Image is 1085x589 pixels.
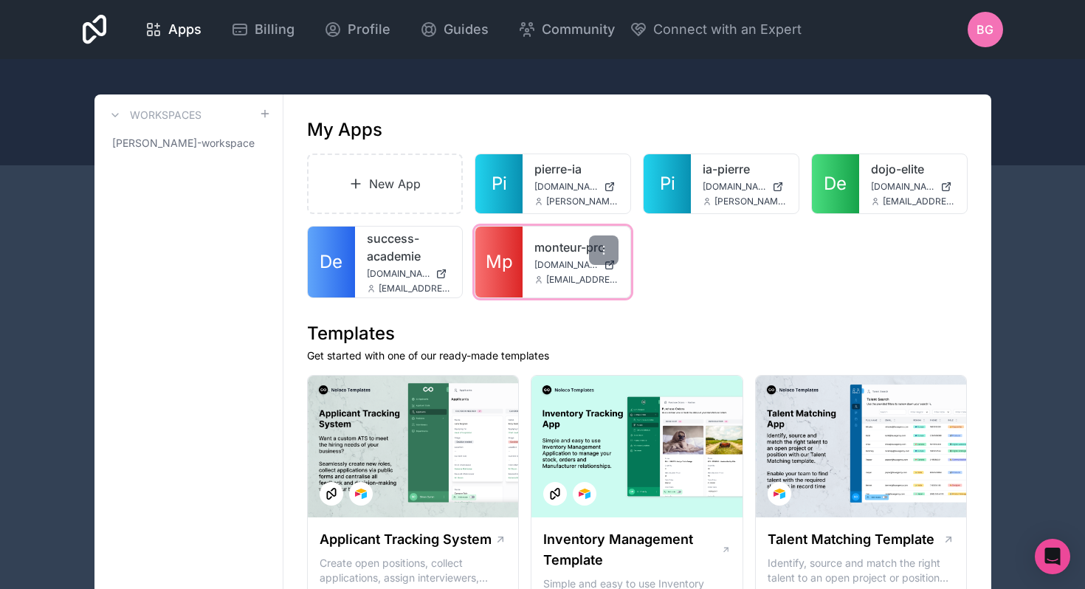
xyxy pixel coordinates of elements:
span: Pi [660,172,675,196]
h1: Applicant Tracking System [320,529,492,550]
img: Airtable Logo [579,488,590,500]
a: dojo-elite [871,160,955,178]
span: [PERSON_NAME][EMAIL_ADDRESS][PERSON_NAME][DOMAIN_NAME] [714,196,787,207]
span: [DOMAIN_NAME] [534,259,598,271]
h1: Inventory Management Template [543,529,720,571]
span: [EMAIL_ADDRESS][DOMAIN_NAME] [546,274,619,286]
h1: Talent Matching Template [768,529,934,550]
span: Connect with an Expert [653,19,802,40]
span: [DOMAIN_NAME] [367,268,430,280]
a: Apps [133,13,213,46]
button: Connect with an Expert [630,19,802,40]
a: Mp [475,227,523,297]
a: monteur-pro [534,238,619,256]
a: success-academie [367,230,451,265]
img: Airtable Logo [355,488,367,500]
a: Pi [475,154,523,213]
span: Guides [444,19,489,40]
span: De [320,250,342,274]
h1: Templates [307,322,968,345]
a: De [308,227,355,297]
img: Airtable Logo [774,488,785,500]
a: Pi [644,154,691,213]
a: Billing [219,13,306,46]
span: Mp [486,250,513,274]
span: De [824,172,847,196]
a: [DOMAIN_NAME] [367,268,451,280]
span: [EMAIL_ADDRESS][DOMAIN_NAME] [883,196,955,207]
a: Workspaces [106,106,201,124]
span: Pi [492,172,507,196]
a: New App [307,154,464,214]
h3: Workspaces [130,108,201,123]
p: Get started with one of our ready-made templates [307,348,968,363]
a: pierre-ia [534,160,619,178]
span: [PERSON_NAME]-workspace [112,136,255,151]
h1: My Apps [307,118,382,142]
span: Apps [168,19,201,40]
p: Create open positions, collect applications, assign interviewers, centralise candidate feedback a... [320,556,507,585]
span: [DOMAIN_NAME] [871,181,934,193]
a: [DOMAIN_NAME] [703,181,787,193]
span: BG [976,21,993,38]
a: [DOMAIN_NAME] [871,181,955,193]
span: [PERSON_NAME][EMAIL_ADDRESS][PERSON_NAME][DOMAIN_NAME] [546,196,619,207]
span: [DOMAIN_NAME] [703,181,766,193]
a: Community [506,13,627,46]
a: [DOMAIN_NAME] [534,181,619,193]
a: Profile [312,13,402,46]
span: [DOMAIN_NAME] [534,181,598,193]
a: ia-pierre [703,160,787,178]
span: Billing [255,19,294,40]
div: Open Intercom Messenger [1035,539,1070,574]
a: [PERSON_NAME]-workspace [106,130,271,156]
span: [EMAIL_ADDRESS][DOMAIN_NAME] [379,283,451,294]
a: Guides [408,13,500,46]
p: Identify, source and match the right talent to an open project or position with our Talent Matchi... [768,556,955,585]
a: De [812,154,859,213]
span: Profile [348,19,390,40]
span: Community [542,19,615,40]
a: [DOMAIN_NAME] [534,259,619,271]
